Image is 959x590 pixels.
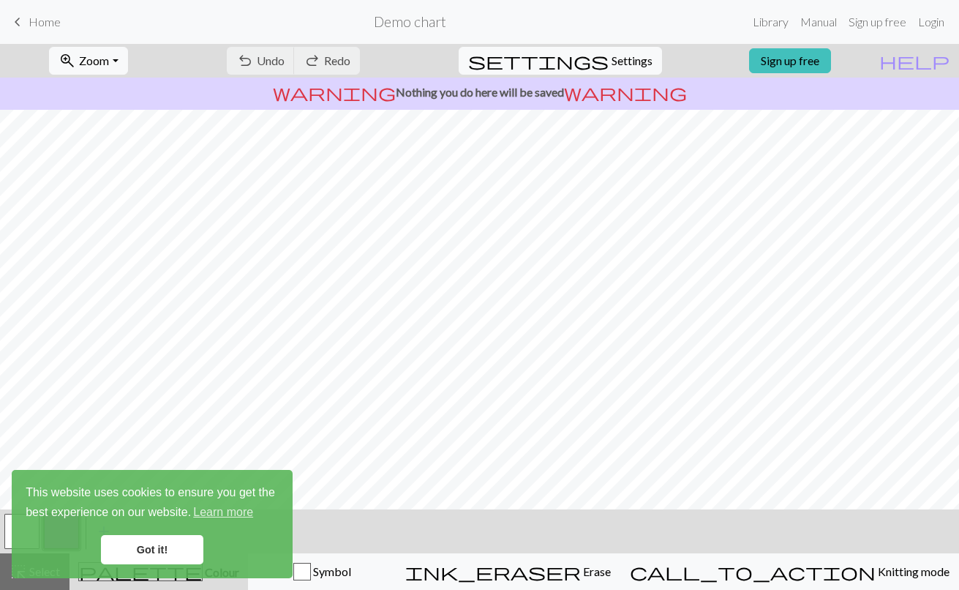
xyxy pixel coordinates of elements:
[29,15,61,29] span: Home
[26,484,279,523] span: This website uses cookies to ensure you get the best experience on our website.
[101,535,203,564] a: dismiss cookie message
[564,82,687,102] span: warning
[879,51,949,71] span: help
[912,7,950,37] a: Login
[749,48,831,73] a: Sign up free
[405,561,581,582] span: ink_eraser
[248,553,396,590] button: Symbol
[374,13,446,30] h2: Demo chart
[6,83,953,101] p: Nothing you do here will be saved
[10,561,27,582] span: highlight_alt
[9,10,61,34] a: Home
[630,561,876,582] span: call_to_action
[396,553,620,590] button: Erase
[9,12,26,32] span: keyboard_arrow_left
[12,470,293,578] div: cookieconsent
[191,501,255,523] a: learn more about cookies
[468,51,609,71] span: settings
[459,47,662,75] button: SettingsSettings
[468,52,609,70] i: Settings
[747,7,794,37] a: Library
[59,51,76,71] span: zoom_in
[612,52,653,70] span: Settings
[79,53,109,67] span: Zoom
[620,553,959,590] button: Knitting mode
[273,82,396,102] span: warning
[876,564,949,578] span: Knitting mode
[581,564,611,578] span: Erase
[794,7,843,37] a: Manual
[843,7,912,37] a: Sign up free
[311,564,351,578] span: Symbol
[49,47,127,75] button: Zoom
